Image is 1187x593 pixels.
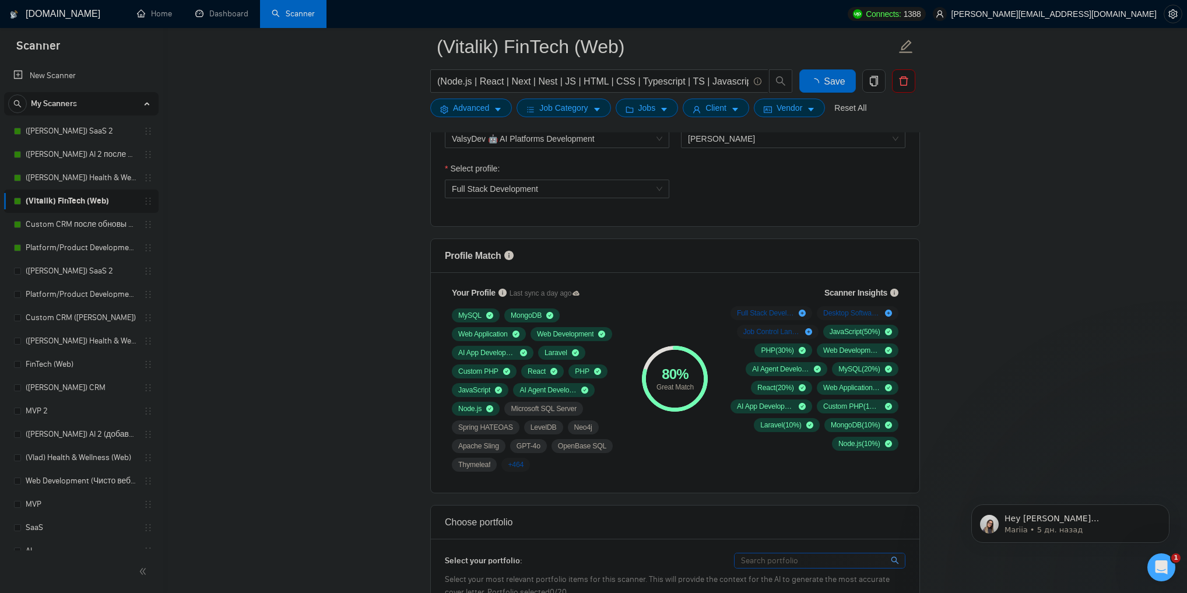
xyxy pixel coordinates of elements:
span: Client [705,101,726,114]
a: New Scanner [13,64,149,87]
span: info-circle [504,251,514,260]
a: ([PERSON_NAME]) AI 2 (добавить теги, заточить под АИ, сумо в кавер добавить) [26,423,136,446]
span: Last sync a day ago [510,288,580,299]
div: Great Match [642,384,708,391]
span: info-circle [754,78,761,85]
a: ([PERSON_NAME]) CRM [26,376,136,399]
a: FinTech (Web) [26,353,136,376]
span: Web Development ( 30 %) [823,346,880,355]
span: holder [143,500,153,509]
span: MongoDB ( 10 %) [831,420,880,430]
span: Node.js ( 10 %) [838,439,880,448]
a: Custom CRM после обновы профилей [26,213,136,236]
button: Save [799,69,856,93]
span: check-circle [885,440,892,447]
span: Job Control Language ( 10 %) [743,327,800,336]
span: Custom PHP ( 10 %) [823,402,880,411]
span: React [528,367,546,376]
button: idcardVendorcaret-down [754,99,825,117]
span: check-circle [503,368,510,375]
input: Search portfolio [735,553,905,568]
button: userClientcaret-down [683,99,749,117]
span: check-circle [885,366,892,373]
span: Scanner Insights [824,289,887,297]
span: Save [824,74,845,89]
span: check-circle [814,366,821,373]
span: search [891,554,901,567]
a: Custom CRM ([PERSON_NAME]) [26,306,136,329]
span: search [770,76,792,86]
span: React ( 20 %) [757,383,794,392]
span: setting [1164,9,1182,19]
span: JavaScript [458,385,490,395]
button: barsJob Categorycaret-down [517,99,610,117]
a: Reset All [834,101,866,114]
span: Vendor [777,101,802,114]
span: PHP ( 30 %) [761,346,793,355]
span: MySQL ( 20 %) [838,364,880,374]
span: info-circle [498,289,507,297]
a: ([PERSON_NAME]) SaaS 2 [26,120,136,143]
span: check-circle [546,312,553,319]
span: user [693,105,701,114]
span: + 464 [508,460,524,469]
span: check-circle [799,384,806,391]
a: (Vlad) Health & Wellness (Web) [26,446,136,469]
span: check-circle [885,403,892,410]
span: search [9,100,26,108]
a: AI [26,539,136,563]
a: homeHome [137,9,172,19]
span: Apache Sling [458,441,499,451]
span: check-circle [885,422,892,429]
span: copy [863,76,885,86]
span: delete [893,76,915,86]
span: Scanner [7,37,69,62]
a: (Vitalik) FinTech (Web) [26,190,136,213]
a: ([PERSON_NAME]) Health & Wellness (Web) после обновы профиля [26,166,136,190]
a: ([PERSON_NAME]) SaaS 2 [26,259,136,283]
span: holder [143,453,153,462]
input: Scanner name... [437,32,896,61]
a: MVP 2 [26,399,136,423]
span: check-circle [885,328,892,335]
span: GPT-4o [517,441,540,451]
span: holder [143,173,153,183]
span: Node.js [458,404,482,413]
span: My Scanners [31,92,77,115]
span: Spring HATEOAS [458,423,513,432]
a: ([PERSON_NAME]) AI 2 после обновы профиля [26,143,136,166]
span: Web Application ( 20 %) [823,383,880,392]
button: search [769,69,792,93]
span: holder [143,336,153,346]
span: Select your portfolio: [445,556,522,566]
span: holder [143,220,153,229]
span: check-circle [799,347,806,354]
span: Job Category [539,101,588,114]
span: plus-circle [799,310,806,317]
span: Laravel ( 10 %) [760,420,801,430]
a: SaaS [26,516,136,539]
span: holder [143,360,153,369]
span: Full Stack Development ( 70 %) [737,308,794,318]
span: user [936,10,944,18]
span: check-circle [594,368,601,375]
span: folder [626,105,634,114]
span: holder [143,383,153,392]
span: check-circle [495,387,502,394]
button: settingAdvancedcaret-down [430,99,512,117]
span: holder [143,266,153,276]
span: AI App Development ( 10 %) [737,402,794,411]
iframe: Intercom live chat [1147,553,1175,581]
span: check-circle [486,405,493,412]
span: Full Stack Development [452,184,538,194]
a: searchScanner [272,9,315,19]
button: setting [1164,5,1182,23]
span: setting [440,105,448,114]
div: 80 % [642,367,708,381]
span: PHP [575,367,589,376]
span: Profile Match [445,251,501,261]
span: Web Development [537,329,594,339]
span: loading [810,78,824,87]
